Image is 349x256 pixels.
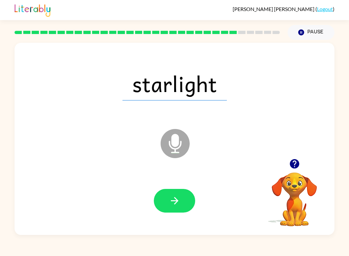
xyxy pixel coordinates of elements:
video: Your browser must support playing .mp4 files to use Literably. Please try using another browser. [262,162,327,227]
span: [PERSON_NAME] [PERSON_NAME] [233,6,315,12]
span: starlight [122,67,227,100]
div: ( ) [233,6,334,12]
button: Pause [288,25,334,40]
a: Logout [317,6,333,12]
img: Literably [15,3,50,17]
